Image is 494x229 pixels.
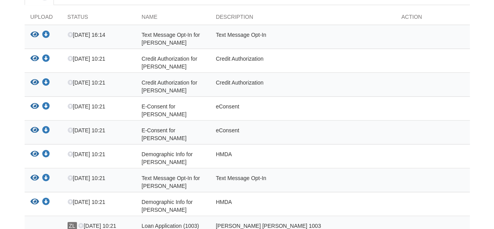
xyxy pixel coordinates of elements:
[42,175,50,182] a: Download Text Message Opt-In for Samantha Amburgey
[78,223,116,229] span: [DATE] 10:21
[142,103,187,117] span: E-Consent for [PERSON_NAME]
[210,13,396,25] div: Description
[42,128,50,134] a: Download E-Consent for Samantha Amburgey
[30,174,39,182] button: View Text Message Opt-In for Samantha Amburgey
[210,103,396,118] div: eConsent
[42,151,50,158] a: Download Demographic Info for Aaron Rouse
[30,79,39,87] button: View Credit Authorization for Samantha Amburgey
[25,13,62,25] div: Upload
[62,13,136,25] div: Status
[30,55,39,63] button: View Credit Authorization for Aaron Rouse
[68,103,105,110] span: [DATE] 10:21
[42,56,50,62] a: Download Credit Authorization for Aaron Rouse
[30,31,39,39] button: View Text Message Opt-In for Aaron Rouse
[30,150,39,159] button: View Demographic Info for Aaron Rouse
[210,126,396,142] div: eConsent
[68,79,105,86] span: [DATE] 10:21
[142,223,199,229] span: Loan Application (1003)
[68,199,105,205] span: [DATE] 10:21
[68,56,105,62] span: [DATE] 10:21
[210,198,396,214] div: HMDA
[30,126,39,135] button: View E-Consent for Samantha Amburgey
[42,104,50,110] a: Download E-Consent for Aaron Rouse
[210,55,396,70] div: Credit Authorization
[210,31,396,47] div: Text Message Opt-In
[136,13,210,25] div: Name
[210,150,396,166] div: HMDA
[30,198,39,206] button: View Demographic Info for Samantha Amburgey
[142,127,187,141] span: E-Consent for [PERSON_NAME]
[68,32,105,38] span: [DATE] 16:14
[42,199,50,206] a: Download Demographic Info for Samantha Amburgey
[68,151,105,157] span: [DATE] 10:21
[142,32,200,46] span: Text Message Opt-In for [PERSON_NAME]
[142,175,200,189] span: Text Message Opt-In for [PERSON_NAME]
[396,13,470,25] div: Action
[68,175,105,181] span: [DATE] 10:21
[68,127,105,133] span: [DATE] 10:21
[30,103,39,111] button: View E-Consent for Aaron Rouse
[210,79,396,94] div: Credit Authorization
[42,80,50,86] a: Download Credit Authorization for Samantha Amburgey
[142,151,193,165] span: Demographic Info for [PERSON_NAME]
[42,32,50,38] a: Download Text Message Opt-In for Aaron Rouse
[142,56,197,70] span: Credit Authorization for [PERSON_NAME]
[210,174,396,190] div: Text Message Opt-In
[142,79,197,94] span: Credit Authorization for [PERSON_NAME]
[142,199,193,213] span: Demographic Info for [PERSON_NAME]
